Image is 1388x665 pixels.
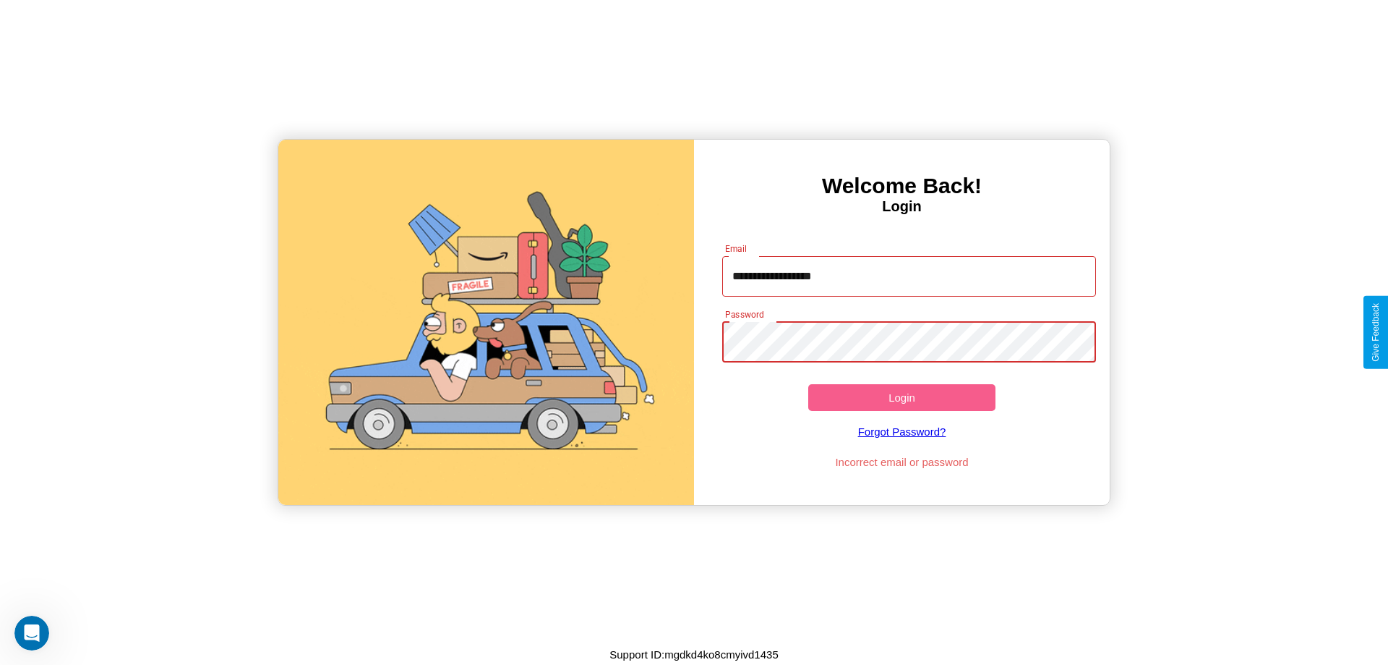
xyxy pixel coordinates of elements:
div: Give Feedback [1371,303,1381,362]
a: Forgot Password? [715,411,1089,452]
iframe: Intercom live chat [14,616,49,651]
h4: Login [694,198,1110,215]
label: Password [725,308,763,321]
button: Login [808,384,995,411]
p: Incorrect email or password [715,452,1089,472]
label: Email [725,242,747,255]
img: gif [278,140,694,505]
p: Support ID: mgdkd4ko8cmyivd1435 [609,645,778,664]
h3: Welcome Back! [694,174,1110,198]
